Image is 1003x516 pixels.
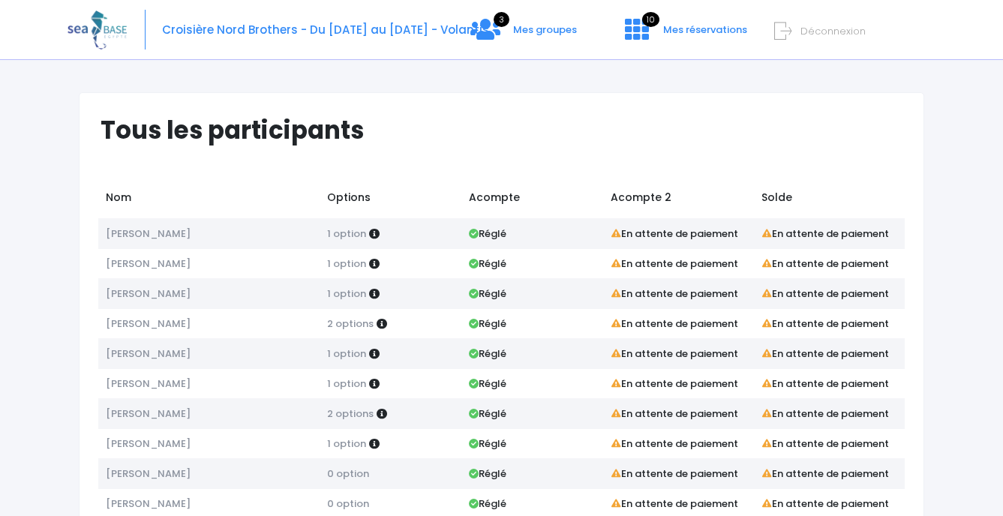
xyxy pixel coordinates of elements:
span: [PERSON_NAME] [106,286,191,301]
span: Croisière Nord Brothers - Du [DATE] au [DATE] - Volantis [162,22,489,37]
span: 1 option [327,436,366,451]
span: 2 options [327,406,374,421]
strong: Réglé [469,406,506,421]
td: Acompte [461,182,603,218]
td: Acompte 2 [603,182,754,218]
span: [PERSON_NAME] [106,466,191,481]
strong: En attente de paiement [761,226,889,241]
strong: Réglé [469,436,506,451]
td: Nom [98,182,320,218]
strong: Réglé [469,316,506,331]
strong: En attente de paiement [611,316,738,331]
strong: En attente de paiement [611,406,738,421]
span: 3 [494,12,509,27]
strong: Réglé [469,376,506,391]
span: 1 option [327,286,366,301]
strong: Réglé [469,256,506,271]
span: Mes réservations [663,22,747,37]
span: [PERSON_NAME] [106,316,191,331]
td: Options [320,182,461,218]
strong: En attente de paiement [611,466,738,481]
strong: En attente de paiement [611,346,738,361]
span: 0 option [327,496,369,511]
strong: Réglé [469,286,506,301]
strong: En attente de paiement [761,466,889,481]
strong: En attente de paiement [611,256,738,271]
span: [PERSON_NAME] [106,256,191,271]
strong: En attente de paiement [611,376,738,391]
strong: En attente de paiement [611,436,738,451]
strong: En attente de paiement [761,256,889,271]
strong: En attente de paiement [761,436,889,451]
span: [PERSON_NAME] [106,346,191,361]
strong: En attente de paiement [761,286,889,301]
strong: En attente de paiement [761,316,889,331]
span: Déconnexion [800,24,866,38]
span: 1 option [327,346,366,361]
strong: Réglé [469,466,506,481]
strong: En attente de paiement [761,376,889,391]
strong: En attente de paiement [761,346,889,361]
strong: En attente de paiement [611,496,738,511]
strong: En attente de paiement [761,406,889,421]
strong: En attente de paiement [611,226,738,241]
span: [PERSON_NAME] [106,496,191,511]
span: 2 options [327,316,374,331]
span: [PERSON_NAME] [106,226,191,241]
a: 3 Mes groupes [458,28,589,42]
span: 1 option [327,376,366,391]
span: [PERSON_NAME] [106,406,191,421]
span: Mes groupes [513,22,577,37]
h1: Tous les participants [101,115,916,145]
span: [PERSON_NAME] [106,376,191,391]
span: [PERSON_NAME] [106,436,191,451]
strong: Réglé [469,346,506,361]
strong: En attente de paiement [611,286,738,301]
span: 1 option [327,226,366,241]
strong: Réglé [469,496,506,511]
td: Solde [754,182,905,218]
strong: En attente de paiement [761,496,889,511]
span: 10 [642,12,659,27]
a: 10 Mes réservations [613,28,756,42]
strong: Réglé [469,226,506,241]
span: 0 option [327,466,369,481]
span: 1 option [327,256,366,271]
